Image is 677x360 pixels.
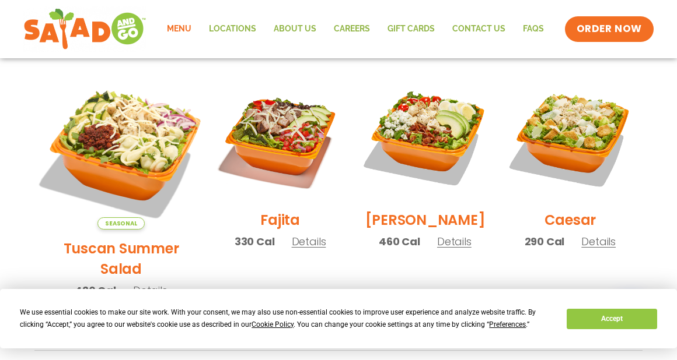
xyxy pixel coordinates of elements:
[23,6,146,52] img: new-SAG-logo-768×292
[567,309,657,329] button: Accept
[292,234,326,249] span: Details
[577,22,642,36] span: ORDER NOW
[235,234,275,249] span: 330 Cal
[437,234,472,249] span: Details
[30,61,212,243] img: Product photo for Tuscan Summer Salad
[489,320,526,329] span: Preferences
[444,16,514,43] a: Contact Us
[545,210,596,230] h2: Caesar
[20,306,553,331] div: We use essential cookies to make our site work. With your consent, we may also use non-essential ...
[133,283,167,298] span: Details
[252,320,294,329] span: Cookie Policy
[565,16,654,42] a: ORDER NOW
[525,234,565,249] span: 290 Cal
[265,16,325,43] a: About Us
[43,238,199,279] h2: Tuscan Summer Salad
[158,16,200,43] a: Menu
[379,234,420,249] span: 460 Cal
[379,16,444,43] a: GIFT CARDS
[75,283,116,298] span: 420 Cal
[217,74,344,201] img: Product photo for Fajita Salad
[97,217,145,230] span: Seasonal
[361,74,488,201] img: Product photo for Cobb Salad
[365,210,486,230] h2: [PERSON_NAME]
[158,16,553,43] nav: Menu
[507,74,634,201] img: Product photo for Caesar Salad
[514,16,553,43] a: FAQs
[260,210,300,230] h2: Fajita
[581,234,616,249] span: Details
[325,16,379,43] a: Careers
[200,16,265,43] a: Locations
